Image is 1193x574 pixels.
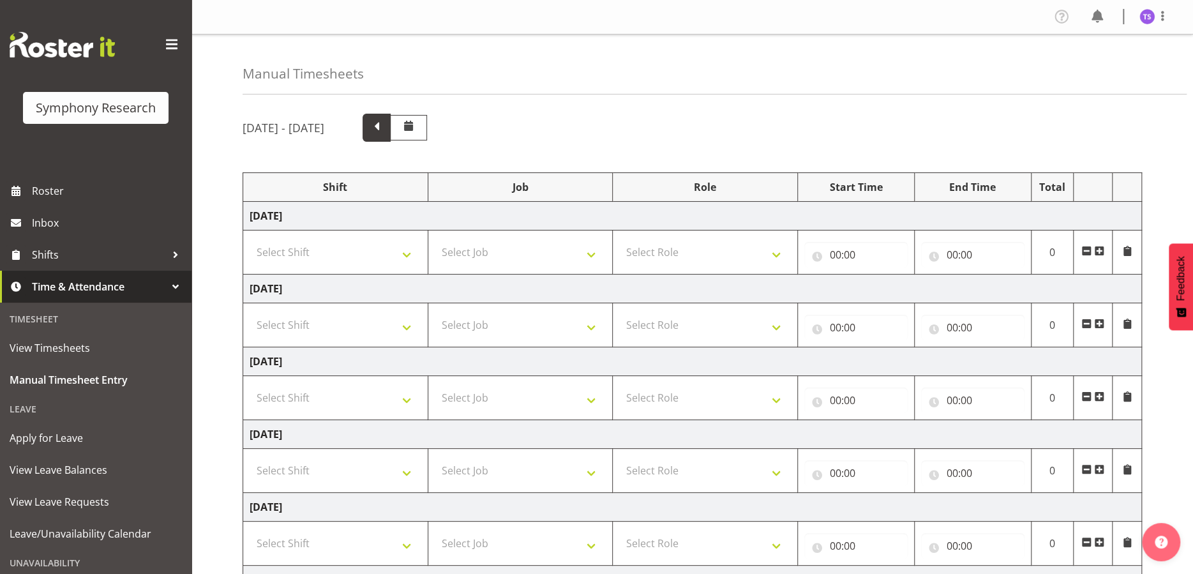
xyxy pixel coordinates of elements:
[3,422,188,454] a: Apply for Leave
[921,460,1024,486] input: Click to select...
[243,347,1142,376] td: [DATE]
[243,202,1142,230] td: [DATE]
[10,338,182,358] span: View Timesheets
[32,245,166,264] span: Shifts
[435,179,606,195] div: Job
[1038,179,1067,195] div: Total
[804,179,908,195] div: Start Time
[3,364,188,396] a: Manual Timesheet Entry
[1031,303,1074,347] td: 0
[10,492,182,511] span: View Leave Requests
[10,524,182,543] span: Leave/Unavailability Calendar
[921,315,1024,340] input: Click to select...
[921,388,1024,413] input: Click to select...
[32,181,185,200] span: Roster
[3,518,188,550] a: Leave/Unavailability Calendar
[3,454,188,486] a: View Leave Balances
[243,121,324,135] h5: [DATE] - [DATE]
[10,460,182,480] span: View Leave Balances
[921,179,1024,195] div: End Time
[804,460,908,486] input: Click to select...
[1139,9,1155,24] img: theresa-smith5660.jpg
[243,493,1142,522] td: [DATE]
[1031,522,1074,566] td: 0
[804,533,908,559] input: Click to select...
[3,486,188,518] a: View Leave Requests
[32,213,185,232] span: Inbox
[619,179,791,195] div: Role
[804,388,908,413] input: Click to select...
[804,315,908,340] input: Click to select...
[3,306,188,332] div: Timesheet
[1031,449,1074,493] td: 0
[10,370,182,389] span: Manual Timesheet Entry
[921,533,1024,559] input: Click to select...
[10,428,182,448] span: Apply for Leave
[243,66,364,81] h4: Manual Timesheets
[3,332,188,364] a: View Timesheets
[1169,243,1193,330] button: Feedback - Show survey
[3,396,188,422] div: Leave
[921,242,1024,268] input: Click to select...
[36,98,156,117] div: Symphony Research
[32,277,166,296] span: Time & Attendance
[804,242,908,268] input: Click to select...
[1031,376,1074,420] td: 0
[1155,536,1167,548] img: help-xxl-2.png
[243,275,1142,303] td: [DATE]
[1175,256,1187,301] span: Feedback
[1031,230,1074,275] td: 0
[10,32,115,57] img: Rosterit website logo
[250,179,421,195] div: Shift
[243,420,1142,449] td: [DATE]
